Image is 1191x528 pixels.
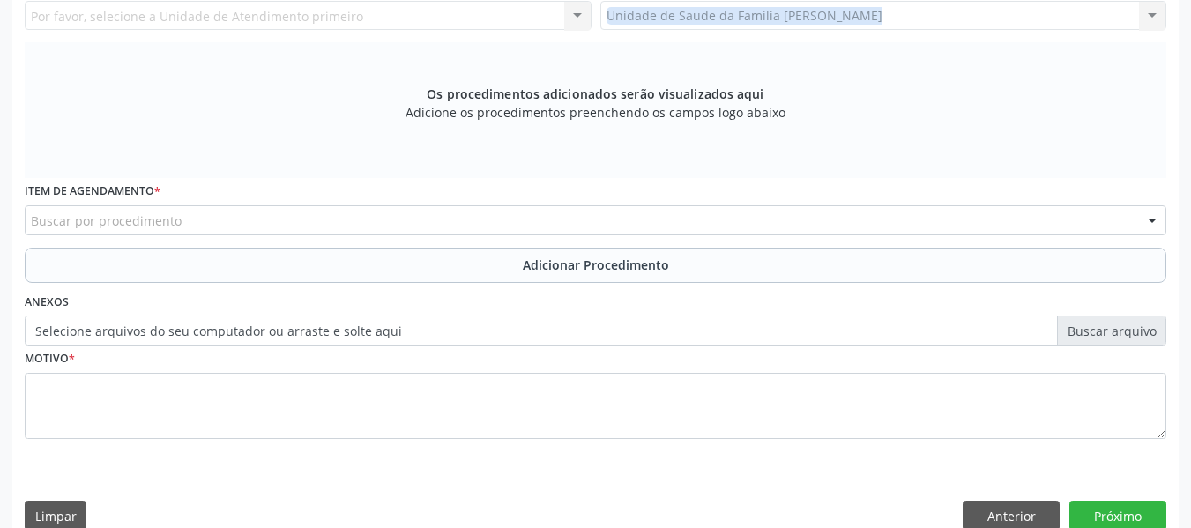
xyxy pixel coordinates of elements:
[25,346,75,373] label: Motivo
[25,178,160,205] label: Item de agendamento
[406,103,785,122] span: Adicione os procedimentos preenchendo os campos logo abaixo
[523,256,669,274] span: Adicionar Procedimento
[25,248,1166,283] button: Adicionar Procedimento
[427,85,763,103] span: Os procedimentos adicionados serão visualizados aqui
[25,289,69,316] label: Anexos
[31,212,182,230] span: Buscar por procedimento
